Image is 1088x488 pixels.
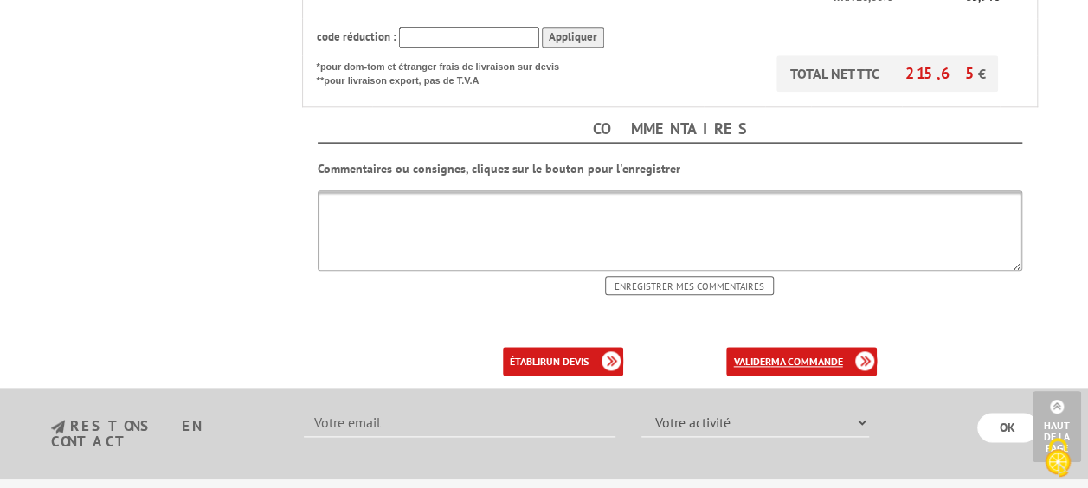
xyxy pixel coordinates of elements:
a: établirun devis [503,347,623,376]
b: ma commande [770,355,842,368]
input: OK [977,413,1038,442]
h4: Commentaires [318,116,1022,144]
input: Votre email [304,408,615,437]
span: 215,65 [905,63,977,83]
b: Commentaires ou consignes, cliquez sur le bouton pour l'enregistrer [318,161,680,177]
img: Cookies (fenêtre modale) [1036,436,1079,479]
a: Haut de la page [1033,391,1081,462]
img: newsletter.jpg [51,420,65,434]
a: validerma commande [726,347,877,376]
p: TOTAL NET TTC € [776,55,998,92]
input: Appliquer [542,27,604,48]
button: Cookies (fenêtre modale) [1027,429,1088,488]
p: *pour dom-tom et étranger frais de livraison sur devis **pour livraison export, pas de T.V.A [317,55,576,87]
h3: restons en contact [51,419,279,449]
span: code réduction : [317,29,396,44]
input: Enregistrer mes commentaires [605,276,774,295]
b: un devis [546,355,589,368]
